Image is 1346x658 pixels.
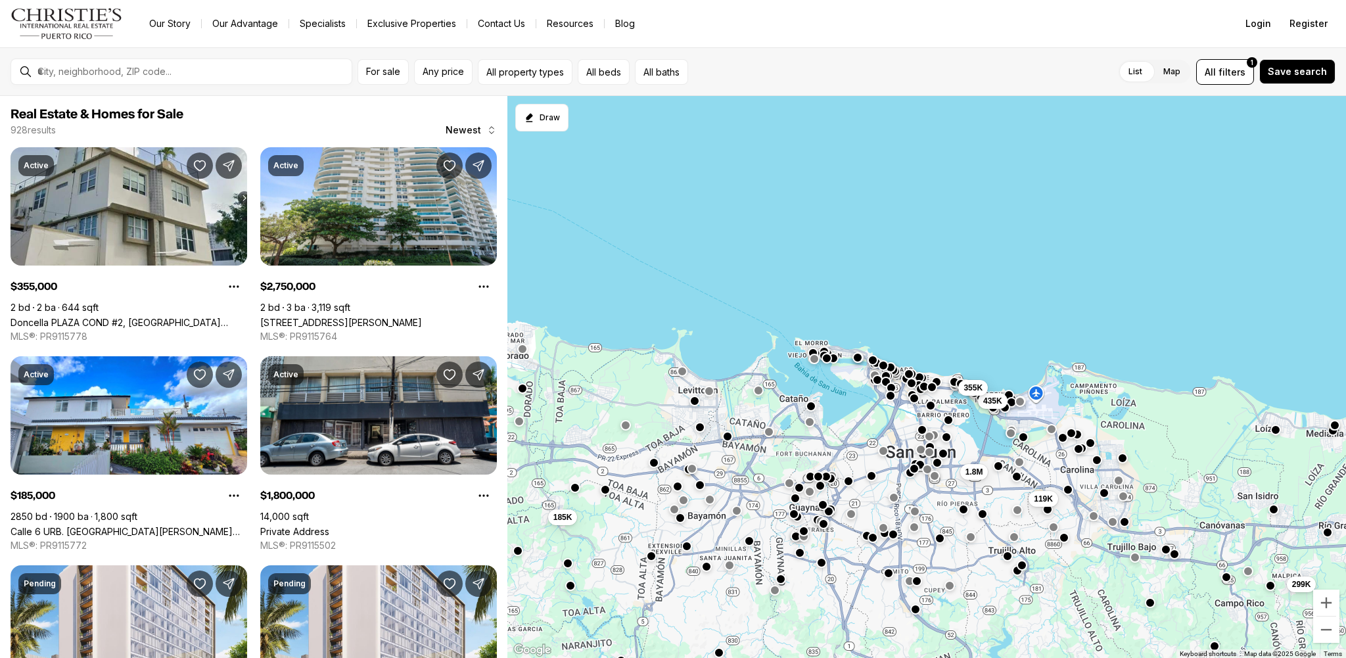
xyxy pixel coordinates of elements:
[366,66,400,77] span: For sale
[221,482,247,509] button: Property options
[1282,11,1335,37] button: Register
[260,317,422,328] a: 550 AVENIDA CONSTITUCION #PH-1608, SAN JUAN PR, 00901
[548,509,578,525] button: 185K
[11,8,123,39] img: logo
[1259,59,1335,84] button: Save search
[983,396,1002,406] span: 435K
[11,526,247,537] a: Calle 6 URB. SAN FERNANDO #B22, TOA ALTA PR, 00953
[414,59,473,85] button: Any price
[465,153,492,179] button: Share Property
[578,59,630,85] button: All beds
[605,14,645,33] a: Blog
[467,14,536,33] button: Contact Us
[436,153,463,179] button: Save Property: 550 AVENIDA CONSTITUCION #PH-1608
[221,273,247,300] button: Property options
[1205,65,1216,79] span: All
[187,362,213,388] button: Save Property: Calle 6 URB. SAN FERNANDO #B22
[1268,66,1327,77] span: Save search
[11,125,56,135] p: 928 results
[273,578,306,589] p: Pending
[1118,60,1153,83] label: List
[963,383,983,393] span: 355K
[471,482,497,509] button: Property options
[635,59,688,85] button: All baths
[536,14,604,33] a: Resources
[965,467,983,477] span: 1.8M
[423,66,464,77] span: Any price
[1034,494,1053,504] span: 119K
[465,362,492,388] button: Share Property
[139,14,201,33] a: Our Story
[1238,11,1279,37] button: Login
[465,571,492,597] button: Share Property
[216,362,242,388] button: Share Property
[11,108,183,121] span: Real Estate & Homes for Sale
[1218,65,1245,79] span: filters
[187,571,213,597] button: Save Property: 268 AVENIDA JUAN PONCE DE LEON #1502
[24,369,49,380] p: Active
[24,160,49,171] p: Active
[187,153,213,179] button: Save Property: Doncella PLAZA COND #2
[478,59,572,85] button: All property types
[446,125,481,135] span: Newest
[202,14,289,33] a: Our Advantage
[960,464,988,480] button: 1.8M
[273,160,298,171] p: Active
[358,59,409,85] button: For sale
[471,273,497,300] button: Property options
[1245,18,1271,29] span: Login
[1196,59,1254,85] button: Allfilters1
[553,512,572,523] span: 185K
[216,153,242,179] button: Share Property
[438,117,505,143] button: Newest
[436,571,463,597] button: Save Property: 268 AVENIDA JUAN PONCE DE LEON #1405
[1029,491,1058,507] button: 119K
[436,362,463,388] button: Save Property:
[1251,57,1253,68] span: 1
[1289,18,1328,29] span: Register
[11,317,247,328] a: Doncella PLAZA COND #2, SAN JUAN PR, 00901
[357,14,467,33] a: Exclusive Properties
[1153,60,1191,83] label: Map
[273,369,298,380] p: Active
[515,104,569,131] button: Start drawing
[958,380,988,396] button: 355K
[260,526,329,537] a: Private Address
[216,571,242,597] button: Share Property
[978,393,1008,409] button: 435K
[289,14,356,33] a: Specialists
[24,578,56,589] p: Pending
